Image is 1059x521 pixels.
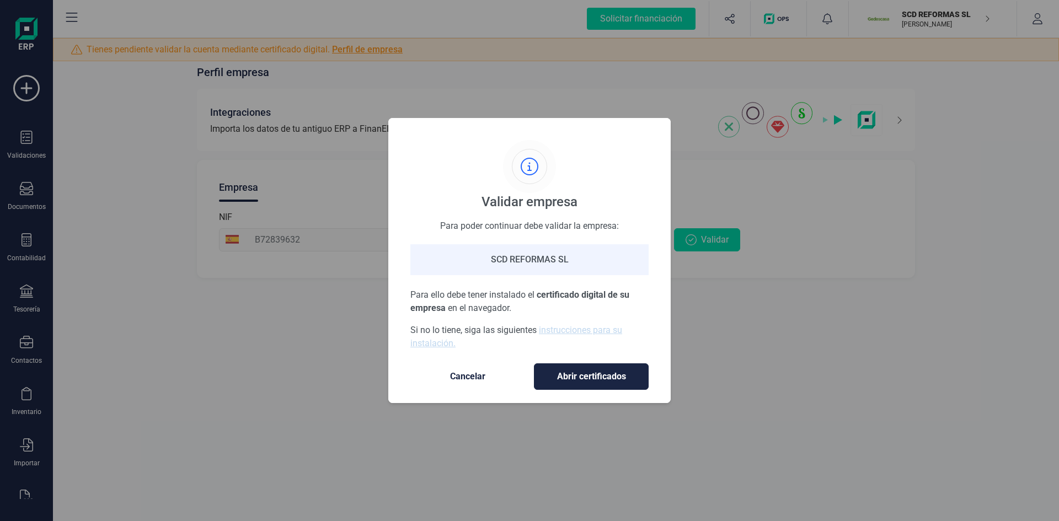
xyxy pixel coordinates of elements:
[410,324,649,350] p: Si no lo tiene, siga las siguientes
[534,363,649,390] button: Abrir certificados
[410,288,649,315] p: Para ello debe tener instalado el en el navegador.
[482,193,577,211] div: Validar empresa
[421,370,514,383] span: Cancelar
[545,370,637,383] span: Abrir certificados
[410,363,525,390] button: Cancelar
[410,244,649,275] div: SCD REFORMAS SL
[410,219,649,231] div: Para poder continuar debe validar la empresa:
